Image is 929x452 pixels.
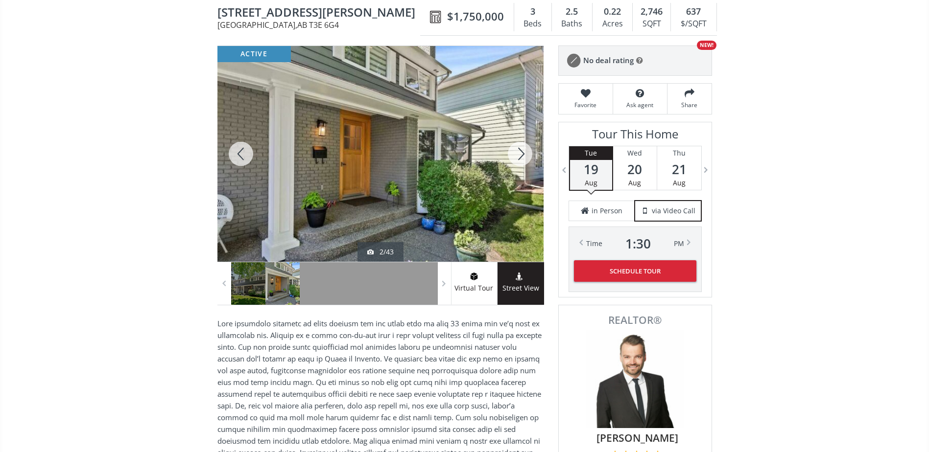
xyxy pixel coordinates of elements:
span: Ask agent [618,101,662,109]
div: NEW! [697,41,716,50]
span: Aug [673,178,686,187]
div: Tue [570,146,612,160]
img: virtual tour icon [469,272,479,280]
div: Acres [597,17,627,31]
span: Aug [585,178,597,187]
div: 637 [676,5,711,18]
img: rating icon [564,51,583,70]
div: Time PM [586,237,684,250]
span: Share [672,101,707,109]
div: 2.5 [557,5,587,18]
div: SQFT [638,17,666,31]
span: Street View [498,283,544,294]
button: Schedule Tour [574,260,696,282]
div: 2/43 [367,247,394,257]
span: Aug [628,178,641,187]
div: active [217,46,291,62]
div: Wed [613,146,657,160]
span: Virtual Tour [451,283,497,294]
span: in Person [592,206,622,216]
div: 3 [519,5,547,18]
h3: Tour This Home [569,127,702,146]
div: Thu [657,146,701,160]
span: Favorite [564,101,608,109]
div: Beds [519,17,547,31]
span: 21 [657,162,701,176]
span: [GEOGRAPHIC_DATA] , AB T3E 6G4 [217,21,425,29]
span: 20 [613,162,657,176]
div: 6719 Lepine Court SW Calgary, AB T3E 6G4 - Photo 2 of 43 [217,46,544,262]
div: Baths [557,17,587,31]
div: 0.22 [597,5,627,18]
span: 2,746 [641,5,663,18]
span: 1 : 30 [625,237,651,250]
a: virtual tour iconVirtual Tour [451,262,498,305]
span: [PERSON_NAME] [574,430,701,445]
span: 19 [570,162,612,176]
span: REALTOR® [570,315,701,325]
span: No deal rating [583,55,634,66]
img: Photo of Tyler Remington [586,330,684,428]
div: $/SQFT [676,17,711,31]
span: $1,750,000 [447,9,504,24]
span: 6719 Lepine Court SW [217,6,425,21]
span: via Video Call [652,206,695,216]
